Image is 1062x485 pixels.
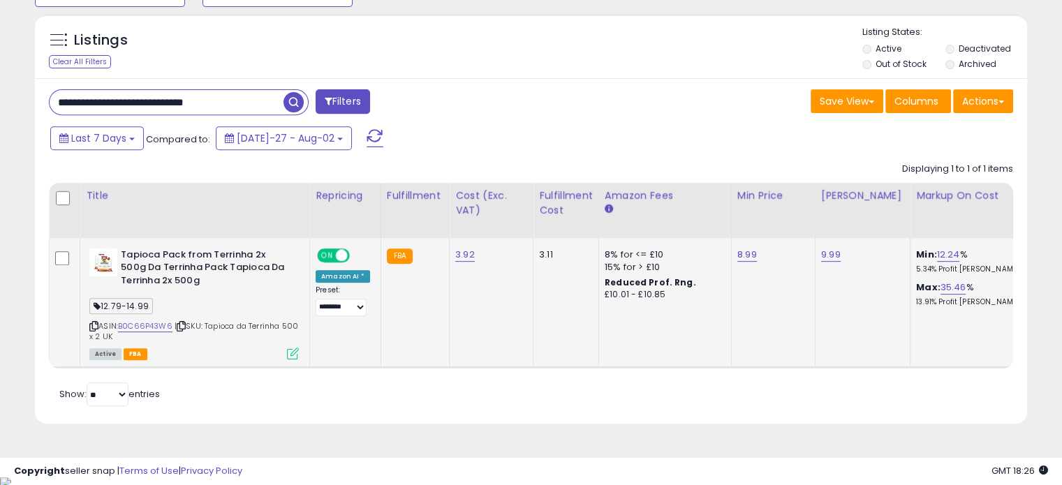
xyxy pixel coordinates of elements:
div: Min Price [737,188,809,203]
div: Cost (Exc. VAT) [455,188,527,218]
div: 3.11 [539,248,588,261]
a: 3.92 [455,248,475,262]
label: Deactivated [958,43,1010,54]
div: Title [86,188,304,203]
button: Filters [316,89,370,114]
label: Out of Stock [876,58,927,70]
button: Last 7 Days [50,126,144,150]
button: Save View [811,89,883,113]
span: Show: entries [59,387,160,401]
label: Archived [958,58,996,70]
span: | SKU: Tapioca da Terrinha 500 x 2 UK [89,320,298,341]
div: Displaying 1 to 1 of 1 items [902,163,1013,176]
div: Fulfillment [387,188,443,203]
span: All listings currently available for purchase on Amazon [89,348,121,360]
a: 8.99 [737,248,757,262]
a: B0C66P43W6 [118,320,172,332]
div: [PERSON_NAME] [821,188,904,203]
h5: Listings [74,31,128,50]
span: Compared to: [146,133,210,146]
a: 35.46 [941,281,966,294]
b: Min: [916,248,937,261]
button: Actions [953,89,1013,113]
a: Privacy Policy [181,464,242,477]
p: 13.91% Profit [PERSON_NAME] [916,297,1032,307]
span: Last 7 Days [71,131,126,145]
b: Reduced Prof. Rng. [605,276,696,288]
button: [DATE]-27 - Aug-02 [216,126,352,150]
div: 15% for > £10 [605,261,721,274]
span: ON [318,249,336,261]
div: £10.01 - £10.85 [605,289,721,301]
a: 9.99 [821,248,841,262]
a: Terms of Use [119,464,179,477]
span: OFF [348,249,370,261]
div: ASIN: [89,248,299,359]
b: Max: [916,281,941,294]
div: Repricing [316,188,375,203]
div: Clear All Filters [49,55,111,68]
p: Listing States: [862,26,1027,39]
div: Amazon Fees [605,188,725,203]
a: 12.24 [937,248,960,262]
span: Columns [894,94,938,108]
div: % [916,281,1032,307]
span: FBA [124,348,147,360]
span: 2025-08-10 18:26 GMT [991,464,1048,477]
label: Active [876,43,901,54]
div: Fulfillment Cost [539,188,593,218]
th: The percentage added to the cost of goods (COGS) that forms the calculator for Min & Max prices. [910,183,1043,238]
button: Columns [885,89,951,113]
b: Tapioca Pack from Terrinha 2x 500g Da Terrinha Pack Tapioca Da Terrinha 2x 500g [121,248,290,291]
span: 12.79-14.99 [89,298,153,314]
strong: Copyright [14,464,65,477]
div: % [916,248,1032,274]
small: Amazon Fees. [605,203,613,216]
div: Amazon AI * [316,270,370,283]
div: 8% for <= £10 [605,248,721,261]
img: 410NAkP57AL._SL40_.jpg [89,248,117,276]
div: seller snap | | [14,465,242,478]
span: [DATE]-27 - Aug-02 [237,131,334,145]
p: 5.34% Profit [PERSON_NAME] [916,264,1032,274]
small: FBA [387,248,413,264]
div: Markup on Cost [916,188,1037,203]
div: Preset: [316,285,370,317]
